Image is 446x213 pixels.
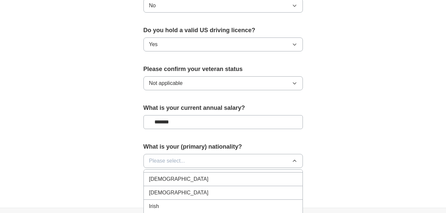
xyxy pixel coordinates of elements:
[143,26,303,35] label: Do you hold a valid US driving licence?
[143,65,303,74] label: Please confirm your veteran status
[149,2,156,10] span: No
[143,104,303,112] label: What is your current annual salary?
[149,202,159,210] span: Irish
[143,154,303,168] button: Please select...
[143,37,303,51] button: Yes
[149,79,183,87] span: Not applicable
[143,76,303,90] button: Not applicable
[149,175,209,183] span: [DEMOGRAPHIC_DATA]
[149,40,158,48] span: Yes
[149,157,185,165] span: Please select...
[143,142,303,151] label: What is your (primary) nationality?
[149,189,209,197] span: [DEMOGRAPHIC_DATA]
